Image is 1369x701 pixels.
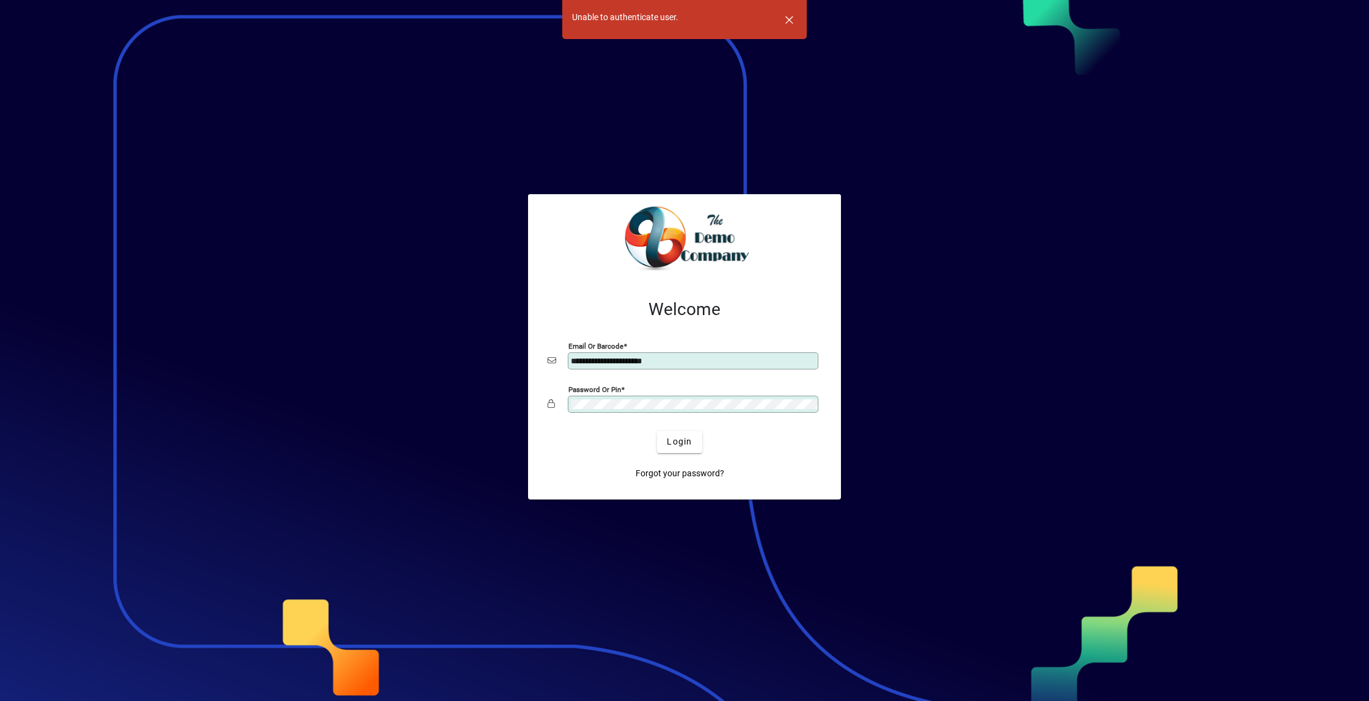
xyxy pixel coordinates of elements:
a: Forgot your password? [631,463,729,485]
mat-label: Email or Barcode [568,341,623,350]
h2: Welcome [548,299,821,320]
div: Unable to authenticate user. [572,11,678,24]
span: Login [667,435,692,448]
mat-label: Password or Pin [568,385,621,393]
button: Dismiss [774,5,804,34]
span: Forgot your password? [636,467,724,480]
button: Login [657,431,702,453]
